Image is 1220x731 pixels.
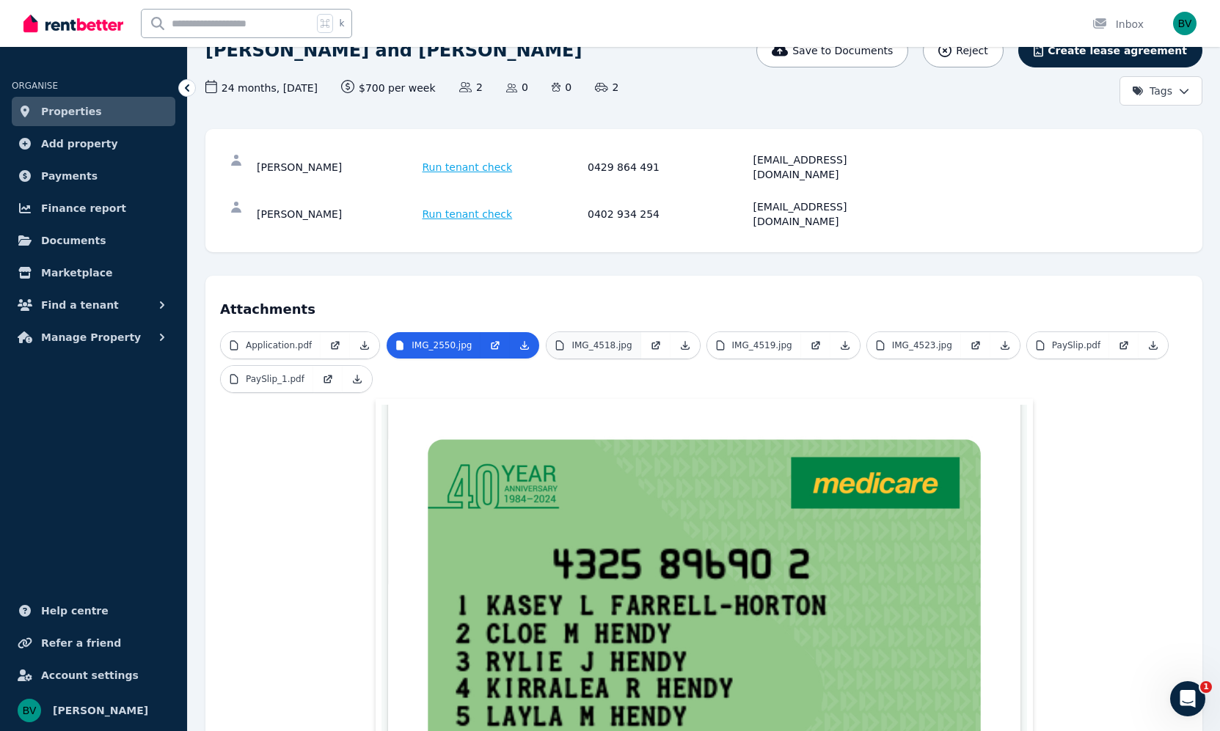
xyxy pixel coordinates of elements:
div: Inbox [1092,17,1144,32]
span: Account settings [41,666,139,684]
h4: Attachments [220,290,1188,320]
span: Help centre [41,602,109,620]
span: Run tenant check [423,207,513,221]
div: [EMAIL_ADDRESS][DOMAIN_NAME] [753,153,915,182]
a: Add property [12,129,175,158]
div: 0429 864 491 [588,153,749,182]
a: Account settings [12,661,175,690]
a: Download Attachment [510,332,539,359]
a: Open in new Tab [313,366,343,392]
a: Download Attachment [830,332,860,359]
a: Download Attachment [343,366,372,392]
p: IMG_4519.jpg [732,339,792,351]
span: Reject [956,43,987,58]
span: 0 [506,80,528,95]
a: Open in new Tab [321,332,350,359]
button: Save to Documents [756,34,909,67]
a: Help centre [12,596,175,625]
button: Tags [1119,76,1202,106]
img: RentBetter [23,12,123,34]
span: Create lease agreement [1048,43,1187,58]
span: Payments [41,167,98,185]
span: Add property [41,135,118,153]
a: PaySlip_1.pdf [221,366,313,392]
span: [PERSON_NAME] [53,702,148,719]
span: 2 [459,80,483,95]
div: 0402 934 254 [588,199,749,229]
button: Create lease agreement [1018,34,1202,67]
div: [PERSON_NAME] [257,199,418,229]
span: 24 months , [DATE] [205,80,318,95]
a: IMG_4518.jpg [547,332,640,359]
a: Properties [12,97,175,126]
span: 0 [552,80,571,95]
button: Reject [923,34,1003,67]
span: Run tenant check [423,160,513,175]
a: PaySlip.pdf [1027,332,1109,359]
p: PaySlip.pdf [1052,339,1100,351]
a: Download Attachment [350,332,379,359]
div: [EMAIL_ADDRESS][DOMAIN_NAME] [753,199,915,229]
img: Benmon Mammen Varghese [18,699,41,722]
p: IMG_2550.jpg [412,339,472,351]
a: Open in new Tab [641,332,671,359]
a: Application.pdf [221,332,321,359]
a: Download Attachment [990,332,1020,359]
a: Open in new Tab [961,332,990,359]
span: Find a tenant [41,296,119,314]
span: 1 [1200,681,1212,693]
a: Open in new Tab [481,332,510,359]
p: IMG_4518.jpg [571,339,632,351]
span: 2 [595,80,618,95]
h1: [PERSON_NAME] and [PERSON_NAME] [205,39,582,62]
a: IMG_2550.jpg [387,332,481,359]
span: Tags [1132,84,1172,98]
a: Finance report [12,194,175,223]
iframe: Intercom live chat [1170,681,1205,716]
span: Save to Documents [792,43,893,58]
span: Finance report [41,199,126,217]
a: Marketplace [12,258,175,287]
button: Manage Property [12,323,175,352]
a: Download Attachment [1139,332,1168,359]
span: Properties [41,103,102,120]
span: Marketplace [41,264,112,282]
a: Open in new Tab [1109,332,1139,359]
button: Find a tenant [12,290,175,320]
p: PaySlip_1.pdf [246,373,304,385]
a: Payments [12,161,175,191]
a: IMG_4523.jpg [867,332,961,359]
span: Documents [41,232,106,249]
span: ORGANISE [12,81,58,91]
span: k [339,18,344,29]
p: IMG_4523.jpg [892,339,952,351]
div: [PERSON_NAME] [257,153,418,182]
p: Application.pdf [246,339,312,351]
a: Documents [12,226,175,255]
span: Manage Property [41,328,141,346]
a: Refer a friend [12,628,175,658]
a: Download Attachment [671,332,700,359]
a: Open in new Tab [801,332,830,359]
a: IMG_4519.jpg [707,332,801,359]
span: $700 per week [341,80,436,95]
img: Benmon Mammen Varghese [1173,12,1197,35]
span: Refer a friend [41,634,121,652]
